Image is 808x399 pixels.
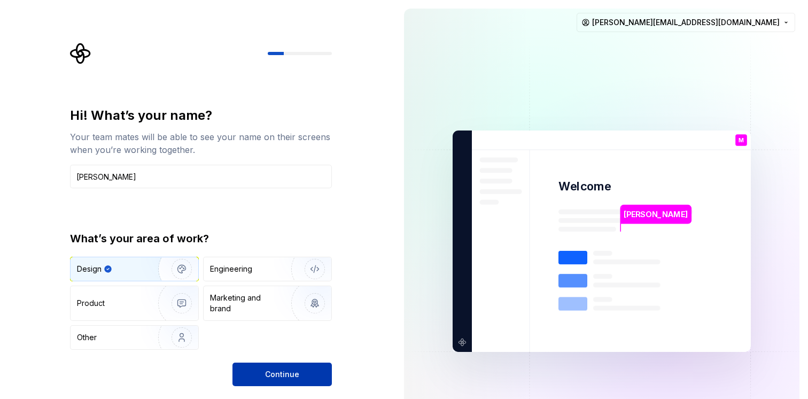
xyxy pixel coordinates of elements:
button: Continue [232,363,332,386]
div: Marketing and brand [210,293,282,314]
div: Engineering [210,264,252,274]
div: Other [77,332,97,343]
div: Hi! What’s your name? [70,107,332,124]
div: Design [77,264,102,274]
span: [PERSON_NAME][EMAIL_ADDRESS][DOMAIN_NAME] [592,17,780,28]
span: Continue [265,369,299,380]
svg: Supernova Logo [70,43,91,64]
div: Your team mates will be able to see your name on their screens when you’re working together. [70,131,332,156]
div: What’s your area of work? [70,231,332,246]
p: [PERSON_NAME] [624,209,688,220]
input: Han Solo [70,165,332,188]
button: [PERSON_NAME][EMAIL_ADDRESS][DOMAIN_NAME] [577,13,795,32]
p: M [739,137,744,143]
div: Product [77,298,105,309]
p: Welcome [558,179,611,194]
